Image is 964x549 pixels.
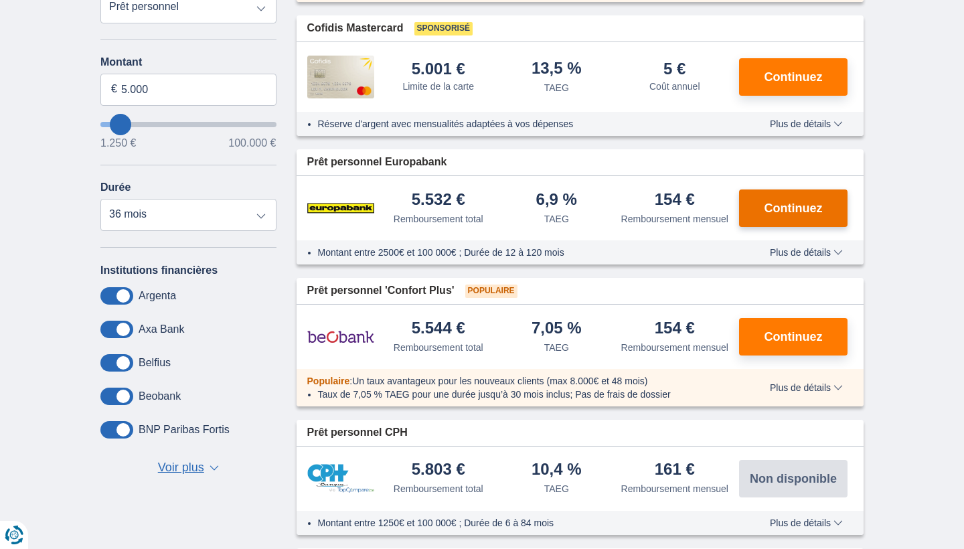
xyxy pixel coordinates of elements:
li: Taux de 7,05 % TAEG pour une durée jusqu’à 30 mois inclus; Pas de frais de dossier [318,388,731,401]
div: 7,05 % [532,320,582,338]
span: Populaire [307,376,350,386]
div: 5.001 € [412,61,465,77]
div: 13,5 % [532,60,582,78]
div: TAEG [544,81,569,94]
span: Continuez [765,202,823,214]
label: Montant [100,56,276,68]
div: 5.544 € [412,320,465,338]
div: TAEG [544,482,569,495]
span: Plus de détails [770,248,843,257]
label: Beobank [139,390,181,402]
img: pret personnel CPH Banque [307,464,374,493]
div: Coût annuel [649,80,700,93]
div: Remboursement total [394,341,483,354]
div: TAEG [544,212,569,226]
div: 6,9 % [536,191,577,210]
button: Voir plus ▼ [154,459,223,477]
button: Continuez [739,318,848,356]
button: Continuez [739,58,848,96]
button: Plus de détails [760,119,853,129]
div: Remboursement total [394,482,483,495]
button: Plus de détails [760,382,853,393]
span: Non disponible [750,473,837,485]
button: Plus de détails [760,247,853,258]
span: 1.250 € [100,138,136,149]
div: 161 € [655,461,695,479]
div: 154 € [655,191,695,210]
div: TAEG [544,341,569,354]
label: BNP Paribas Fortis [139,424,230,436]
span: € [111,82,117,97]
div: 5.803 € [412,461,465,479]
button: Continuez [739,189,848,227]
span: Continuez [765,71,823,83]
label: Institutions financières [100,264,218,277]
span: Populaire [465,285,517,298]
li: Montant entre 2500€ et 100 000€ ; Durée de 12 à 120 mois [318,246,731,259]
label: Argenta [139,290,176,302]
img: pret personnel Cofidis CC [307,56,374,98]
div: Remboursement mensuel [621,341,728,354]
button: Non disponible [739,460,848,497]
div: 5 € [663,61,686,77]
span: ▼ [210,465,219,471]
div: 154 € [655,320,695,338]
div: Remboursement mensuel [621,482,728,495]
li: Réserve d'argent avec mensualités adaptées à vos dépenses [318,117,731,131]
span: Prêt personnel 'Confort Plus' [307,283,455,299]
div: 5.532 € [412,191,465,210]
input: wantToBorrow [100,122,276,127]
span: Continuez [765,331,823,343]
button: Plus de détails [760,518,853,528]
span: Plus de détails [770,518,843,528]
div: Remboursement mensuel [621,212,728,226]
div: : [297,374,742,388]
span: 100.000 € [228,138,276,149]
label: Durée [100,181,131,193]
div: 10,4 % [532,461,582,479]
img: pret personnel Beobank [307,320,374,354]
span: Sponsorisé [414,22,473,35]
span: Prêt personnel CPH [307,425,408,441]
label: Belfius [139,357,171,369]
div: Remboursement total [394,212,483,226]
img: pret personnel Europabank [307,191,374,225]
span: Prêt personnel Europabank [307,155,447,170]
span: Un taux avantageux pour les nouveaux clients (max 8.000€ et 48 mois) [352,376,647,386]
div: Limite de la carte [402,80,474,93]
span: Plus de détails [770,119,843,129]
span: Plus de détails [770,383,843,392]
span: Cofidis Mastercard [307,21,404,36]
label: Axa Bank [139,323,184,335]
li: Montant entre 1250€ et 100 000€ ; Durée de 6 à 84 mois [318,516,731,530]
span: Voir plus [158,459,204,477]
